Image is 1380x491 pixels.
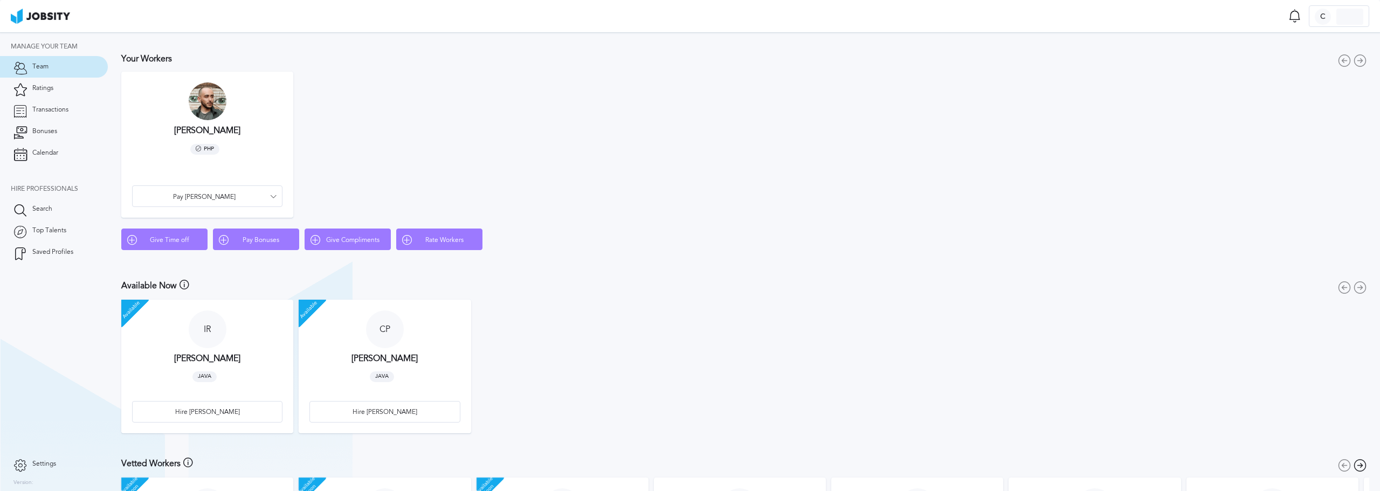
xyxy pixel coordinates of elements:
[132,185,282,207] button: Pay [PERSON_NAME]
[133,402,282,423] div: Hire [PERSON_NAME]
[366,310,404,348] div: C P
[32,128,57,135] span: Bonuses
[121,54,172,64] h3: Your Workers
[396,229,482,250] button: Rate Workers
[32,106,68,114] span: Transactions
[11,43,108,51] div: Manage your team
[192,371,217,382] span: Java
[1309,5,1369,27] button: C
[189,82,226,120] div: J F
[32,460,56,468] span: Settings
[320,237,385,244] span: Give Compliments
[370,371,394,382] span: Java
[32,63,49,71] span: Team
[121,281,177,291] h3: Available Now
[32,85,53,92] span: Ratings
[351,354,418,363] h3: [PERSON_NAME]
[121,459,181,468] h3: Vetted Workers
[32,248,73,256] span: Saved Profiles
[1315,9,1331,25] div: C
[174,126,240,135] h3: [PERSON_NAME]
[174,354,240,363] h3: [PERSON_NAME]
[137,237,202,244] span: Give Time off
[189,310,226,348] div: I R
[121,229,208,250] button: Give Time off
[309,401,460,423] button: Hire [PERSON_NAME]
[287,288,330,331] span: Available
[11,9,70,24] img: ab4bad089aa723f57921c736e9817d99.png
[32,149,58,157] span: Calendar
[213,229,299,250] button: Pay Bonuses
[32,205,52,213] span: Search
[305,229,391,250] button: Give Compliments
[13,480,33,486] label: Version:
[109,288,153,331] span: Available
[229,237,293,244] span: Pay Bonuses
[190,144,219,155] span: PHP
[132,401,282,423] button: Hire [PERSON_NAME]
[32,227,66,234] span: Top Talents
[11,185,108,193] div: Hire Professionals
[310,402,459,423] div: Hire [PERSON_NAME]
[412,237,477,244] span: Rate Workers
[138,193,270,201] span: Pay [PERSON_NAME]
